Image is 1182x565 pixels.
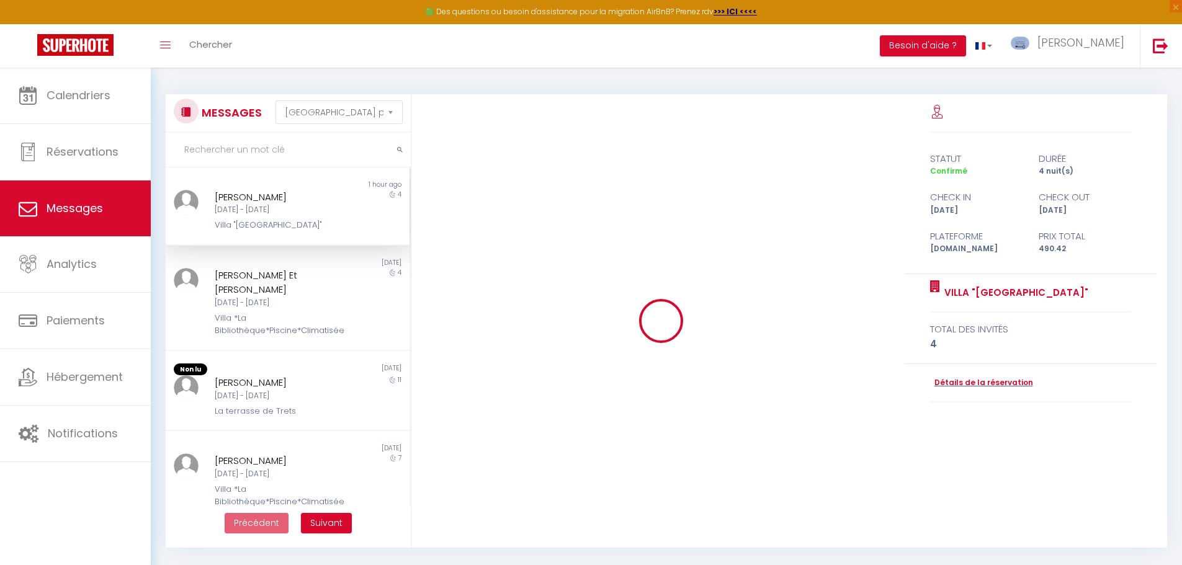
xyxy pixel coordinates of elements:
[301,513,352,534] button: Next
[215,297,341,309] div: [DATE] - [DATE]
[48,425,118,441] span: Notifications
[398,375,401,385] span: 11
[1031,190,1139,205] div: check out
[1031,166,1139,177] div: 4 nuit(s)
[174,363,207,376] span: Non lu
[930,166,967,176] span: Confirmé
[1037,35,1124,50] span: [PERSON_NAME]
[37,34,114,56] img: Super Booking
[199,99,262,127] h3: MESSAGES
[47,200,103,216] span: Messages
[234,517,279,529] span: Précédent
[174,268,199,293] img: ...
[1031,205,1139,216] div: [DATE]
[215,390,341,402] div: [DATE] - [DATE]
[215,219,341,231] div: Villa "[GEOGRAPHIC_DATA]"
[189,38,232,51] span: Chercher
[930,322,1132,337] div: total des invités
[930,377,1033,389] a: Détails de la réservation
[47,369,123,385] span: Hébergement
[215,453,341,468] div: [PERSON_NAME]
[287,443,409,453] div: [DATE]
[922,190,1031,205] div: check in
[1153,38,1168,53] img: logout
[398,268,401,277] span: 4
[940,285,1088,300] a: Villa "[GEOGRAPHIC_DATA]"
[1031,243,1139,255] div: 490.42
[1011,37,1029,50] img: ...
[310,517,343,529] span: Suivant
[1031,229,1139,244] div: Prix total
[47,144,119,159] span: Réservations
[174,190,199,215] img: ...
[215,375,341,390] div: [PERSON_NAME]
[930,337,1132,352] div: 4
[215,312,341,337] div: Villa *La Bibliothèque*Piscine*Climatisée
[922,229,1031,244] div: Plateforme
[215,190,341,205] div: [PERSON_NAME]
[398,190,401,199] span: 4
[47,87,110,103] span: Calendriers
[174,375,199,400] img: ...
[1001,24,1140,68] a: ... [PERSON_NAME]
[47,256,97,272] span: Analytics
[398,453,401,463] span: 7
[215,483,341,509] div: Villa *La Bibliothèque*Piscine*Climatisée
[1031,151,1139,166] div: durée
[287,180,409,190] div: 1 hour ago
[922,205,1031,216] div: [DATE]
[287,258,409,268] div: [DATE]
[166,133,411,167] input: Rechercher un mot clé
[922,151,1031,166] div: statut
[174,453,199,478] img: ...
[47,313,105,328] span: Paiements
[880,35,966,56] button: Besoin d'aide ?
[714,6,757,17] a: >>> ICI <<<<
[287,363,409,376] div: [DATE]
[215,204,341,216] div: [DATE] - [DATE]
[922,243,1031,255] div: [DOMAIN_NAME]
[225,513,289,534] button: Previous
[215,468,341,480] div: [DATE] - [DATE]
[215,405,341,417] div: La terrasse de Trets
[215,268,341,297] div: [PERSON_NAME] Et [PERSON_NAME]
[180,24,241,68] a: Chercher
